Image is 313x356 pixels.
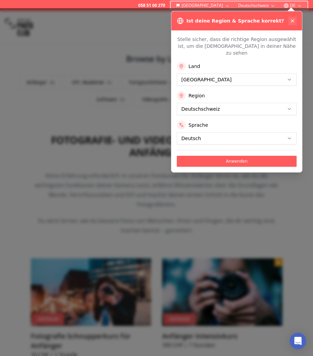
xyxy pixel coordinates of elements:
[177,156,297,167] button: Anwenden
[235,1,278,10] button: Deutschschweiz
[188,92,205,99] label: Region
[290,333,306,349] div: Open Intercom Messenger
[173,1,233,10] button: [GEOGRAPHIC_DATA]
[138,3,165,8] a: 058 51 00 270
[281,1,305,10] button: DE
[188,63,200,70] label: Land
[177,36,297,56] p: Stelle sicher, dass die richtige Region ausgewählt ist, um die [DEMOGRAPHIC_DATA] in deiner Nähe ...
[188,122,208,128] label: Sprache
[186,17,284,24] h3: Ist deine Region & Sprache korrekt?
